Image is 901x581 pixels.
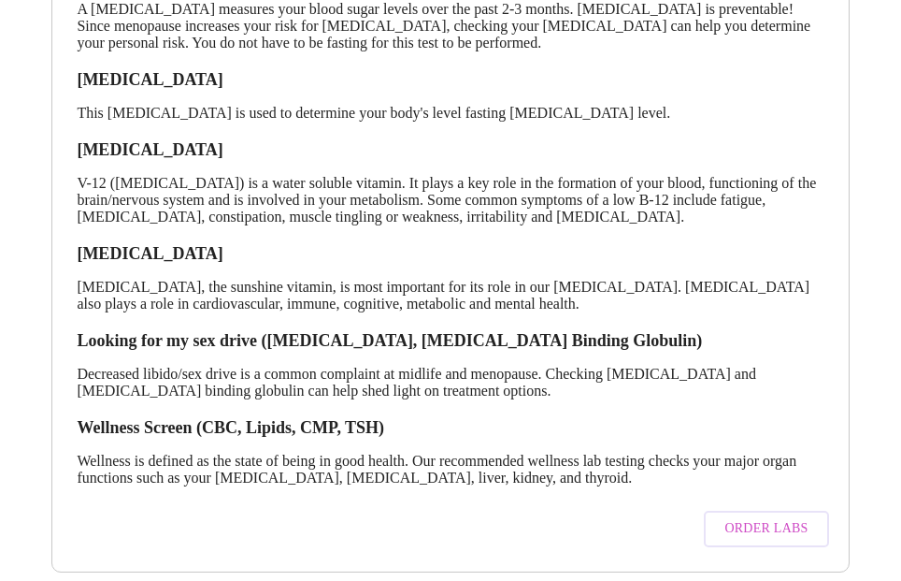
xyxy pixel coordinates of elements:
p: This [MEDICAL_DATA] is used to determine your body's level fasting [MEDICAL_DATA] level. [77,105,823,122]
h3: [MEDICAL_DATA] [77,140,823,160]
h3: [MEDICAL_DATA] [77,70,823,90]
span: Order Labs [724,517,808,541]
button: Order Labs [704,511,828,547]
p: Wellness is defined as the state of being in good health. Our recommended wellness lab testing ch... [77,453,823,487]
p: Decreased libido/sex drive is a common complaint at midlife and menopause. Checking [MEDICAL_DATA... [77,366,823,399]
h3: [MEDICAL_DATA] [77,244,823,264]
p: A [MEDICAL_DATA] measures your blood sugar levels over the past 2-3 months. [MEDICAL_DATA] is pre... [77,1,823,51]
p: [MEDICAL_DATA], the sunshine vitamin, is most important for its role in our [MEDICAL_DATA]. [MEDI... [77,279,823,312]
a: Order Labs [699,501,833,557]
h3: Wellness Screen (CBC, Lipids, CMP, TSH) [77,418,823,438]
h3: Looking for my sex drive ([MEDICAL_DATA], [MEDICAL_DATA] Binding Globulin) [77,331,823,351]
p: V-12 ([MEDICAL_DATA]) is a water soluble vitamin. It plays a key role in the formation of your bl... [77,175,823,225]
